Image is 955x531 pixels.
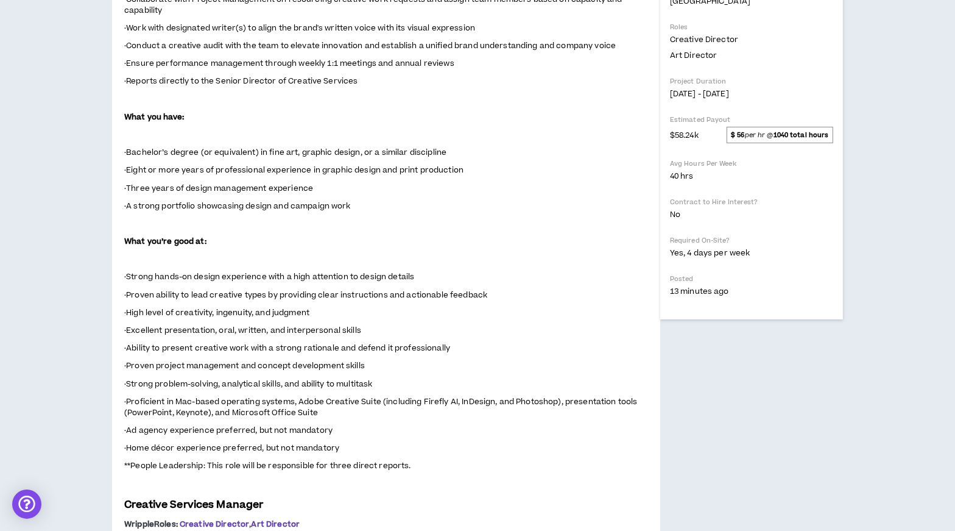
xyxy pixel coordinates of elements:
[670,209,833,220] p: No
[124,271,414,282] span: ·Strong hands-on design experience with a high attention to design details
[124,40,616,51] span: ·Conduct a creative audit with the team to elevate innovation and establish a unified brand under...
[124,307,309,318] span: ·High level of creativity, ingenuity, and judgment
[670,115,833,124] p: Estimated Payout
[670,50,717,61] span: Art Director
[727,127,833,143] span: per hr @
[124,443,339,454] span: ·Home décor experience preferred, but not mandatory
[12,490,41,519] div: Open Intercom Messenger
[252,519,300,530] span: Art Director
[124,183,313,194] span: ·Three years of design management experience
[731,130,744,140] strong: $ 56
[670,171,833,182] p: 40 hrs
[670,274,833,283] p: Posted
[670,127,699,142] span: $58.24k
[670,286,833,297] p: 13 minutes ago
[124,325,361,336] span: ·Excellent presentation, oral, written, and interpersonal skills
[124,519,178,530] span: Wripple Roles :
[180,519,249,530] span: Creative Director
[670,236,833,245] p: Required On-Site?
[124,147,446,158] span: ·Bachelor’s degree (or equivalent) in fine art, graphic design, or a similar discipline
[124,58,454,69] span: ·Ensure performance management through weekly 1:1 meetings and annual reviews
[124,460,411,471] span: **People Leadership: This role will be responsible for three direct reports.
[124,343,450,354] span: ·Ability to present creative work with a strong rationale and defend it professionally
[124,23,475,34] span: ·Work with designated writer(s) to align the brand's written voice with its visual expression
[124,236,206,247] strong: What you’re good at:
[124,379,373,390] span: ·Strong problem-solving, analytical skills, and ability to multitask
[670,159,833,168] p: Avg Hours Per Week
[670,23,833,32] p: Roles
[670,88,833,99] p: [DATE] - [DATE]
[124,519,648,529] p: ,
[124,201,351,212] span: ·A strong portfolio showcasing design and campaign work
[124,290,487,301] span: ·Proven ability to lead creative types by providing clear instructions and actionable feedback
[670,34,738,45] span: Creative Director
[774,130,829,140] strong: 1040 total hours
[124,76,358,87] span: ·Reports directly to the Senior Director of Creative Services
[124,112,184,123] strong: What you have:
[670,248,833,258] p: Yes, 4 days per week
[124,360,365,371] span: ·Proven project management and concept development skills
[124,425,333,436] span: ·Ad agency experience preferred, but not mandatory
[124,497,264,512] span: Creative Services Manager
[670,77,833,86] p: Project Duration
[670,198,833,207] p: Contract to Hire Interest?
[124,396,637,418] span: ·Proficient in Mac-based operating systems, Adobe Creative Suite (including Firefly AI, InDesign,...
[124,165,463,176] span: ·Eight or more years of professional experience in graphic design and print production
